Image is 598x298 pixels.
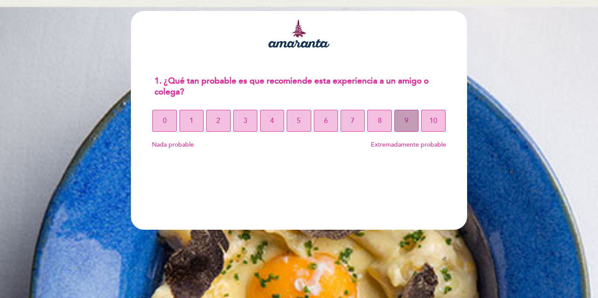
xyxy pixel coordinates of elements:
[206,110,230,132] button: 2
[314,110,338,132] button: 6
[429,109,437,133] span: 10
[190,109,193,133] span: 1
[163,109,167,133] span: 0
[378,109,382,133] span: 8
[260,110,284,132] button: 4
[367,110,391,132] button: 8
[216,109,220,133] span: 2
[287,110,311,132] button: 5
[371,141,446,148] span: Extremadamente probable
[351,109,355,133] span: 7
[394,110,419,132] button: 9
[152,110,176,132] button: 0
[148,70,450,103] div: 1. ¿Qué tan probable es que recomiende esta experiencia a un amigo o colega?
[405,109,408,133] span: 9
[421,110,445,132] button: 10
[179,110,204,132] button: 1
[152,141,194,148] span: Nada probable
[243,109,247,133] span: 3
[268,20,330,48] img: header_1582594131.png
[341,110,365,132] button: 7
[297,109,301,133] span: 5
[270,109,274,133] span: 4
[233,110,257,132] button: 3
[324,109,328,133] span: 6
